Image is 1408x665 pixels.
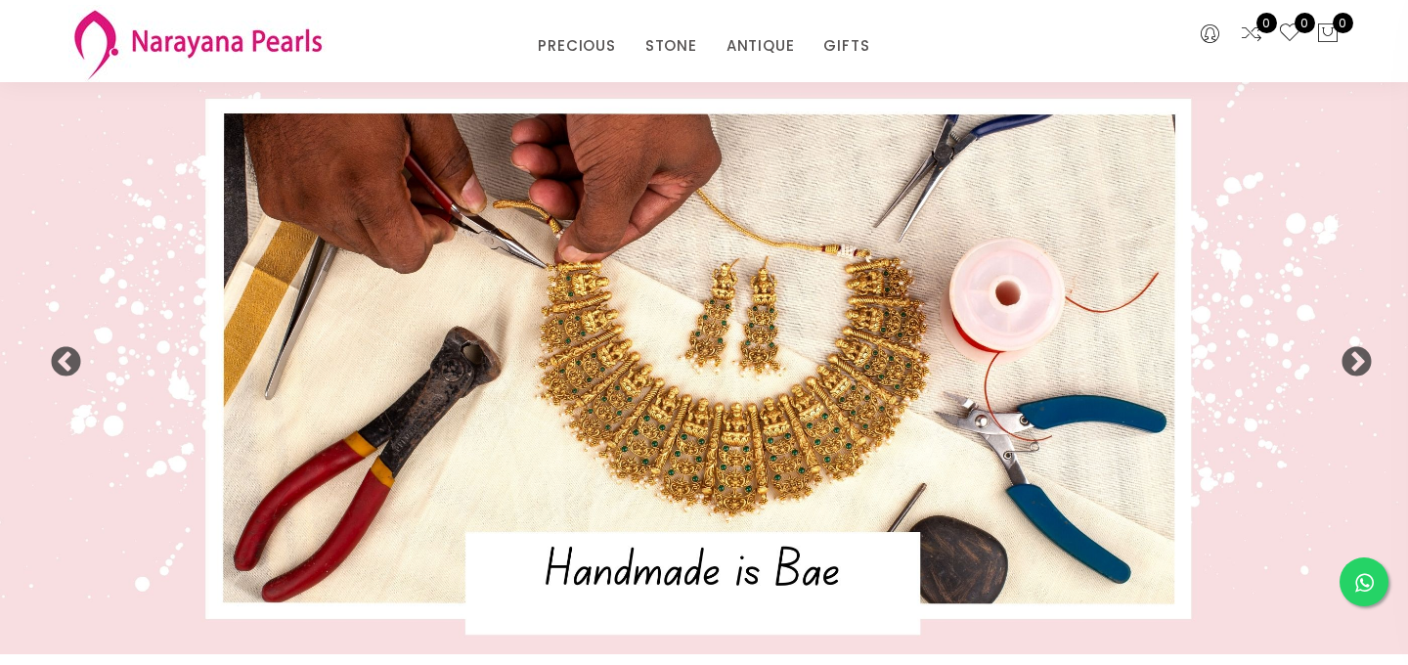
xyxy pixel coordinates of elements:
[1340,346,1359,366] button: Next
[538,31,615,61] a: PRECIOUS
[1240,22,1263,47] a: 0
[823,31,869,61] a: GIFTS
[1295,13,1315,33] span: 0
[49,346,68,366] button: Previous
[1316,22,1340,47] button: 0
[645,31,697,61] a: STONE
[726,31,795,61] a: ANTIQUE
[1256,13,1277,33] span: 0
[1333,13,1353,33] span: 0
[1278,22,1301,47] a: 0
